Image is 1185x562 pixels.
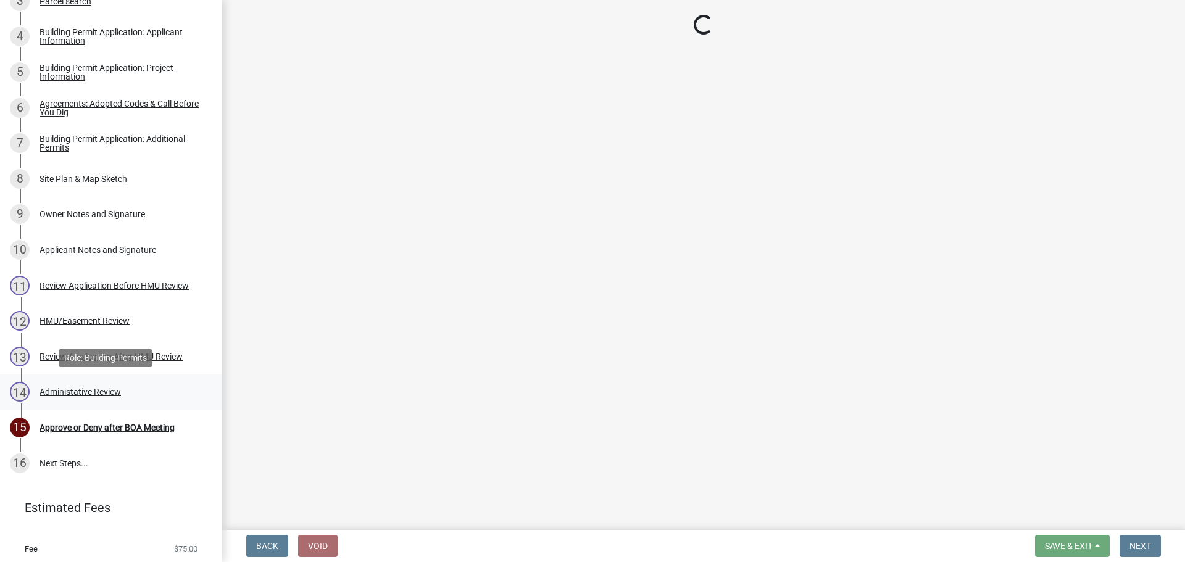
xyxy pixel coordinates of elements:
[25,545,38,553] span: Fee
[10,204,30,224] div: 9
[10,276,30,295] div: 11
[39,64,202,81] div: Building Permit Application: Project Information
[10,133,30,153] div: 7
[59,349,152,367] div: Role: Building Permits
[10,169,30,189] div: 8
[10,418,30,437] div: 15
[39,28,202,45] div: Building Permit Application: Applicant Information
[246,535,288,557] button: Back
[10,382,30,402] div: 14
[10,311,30,331] div: 12
[1120,535,1161,557] button: Next
[39,134,202,152] div: Building Permit Application: Additional Permits
[10,453,30,473] div: 16
[39,246,156,254] div: Applicant Notes and Signature
[1129,541,1151,551] span: Next
[39,316,130,325] div: HMU/Easement Review
[10,240,30,260] div: 10
[39,210,145,218] div: Owner Notes and Signature
[256,541,278,551] span: Back
[39,281,189,290] div: Review Application Before HMU Review
[39,423,175,432] div: Approve or Deny after BOA Meeting
[39,352,183,361] div: Review Application After HMU Review
[39,175,127,183] div: Site Plan & Map Sketch
[10,27,30,46] div: 4
[39,99,202,117] div: Agreements: Adopted Codes & Call Before You Dig
[10,98,30,118] div: 6
[10,495,202,520] a: Estimated Fees
[1045,541,1092,551] span: Save & Exit
[1035,535,1110,557] button: Save & Exit
[10,62,30,82] div: 5
[174,545,197,553] span: $75.00
[298,535,338,557] button: Void
[10,347,30,366] div: 13
[39,387,121,396] div: Administative Review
